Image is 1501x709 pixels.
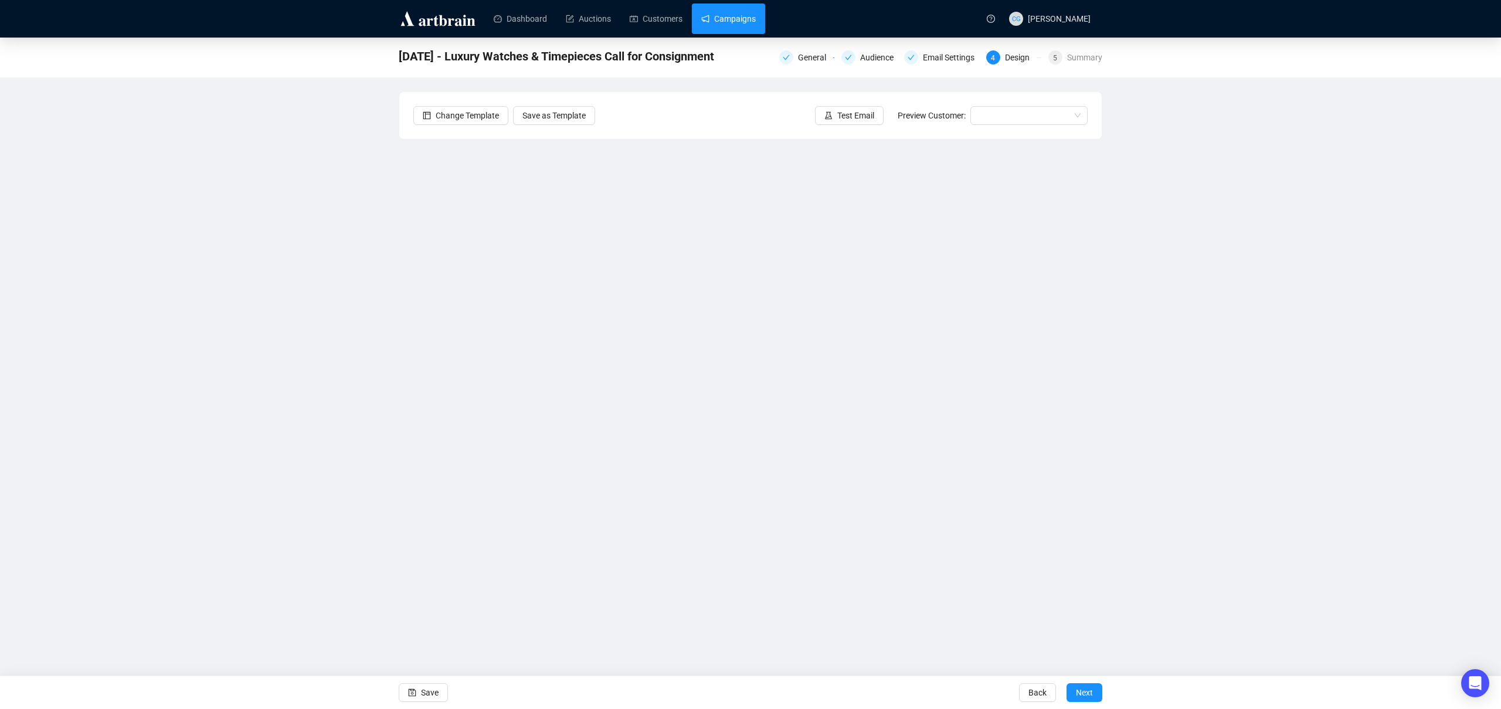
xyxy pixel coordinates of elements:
[494,4,547,34] a: Dashboard
[1067,683,1102,702] button: Next
[399,9,477,28] img: logo
[783,54,790,61] span: check
[904,50,979,65] div: Email Settings
[1067,50,1102,65] div: Summary
[1019,683,1056,702] button: Back
[841,50,896,65] div: Audience
[408,688,416,697] span: save
[1005,50,1037,65] div: Design
[815,106,884,125] button: Test Email
[436,109,499,122] span: Change Template
[1011,13,1020,24] span: CG
[1028,14,1091,23] span: [PERSON_NAME]
[630,4,682,34] a: Customers
[845,54,852,61] span: check
[779,50,834,65] div: General
[798,50,833,65] div: General
[860,50,901,65] div: Audience
[1053,54,1057,62] span: 5
[824,111,833,120] span: experiment
[1028,676,1047,709] span: Back
[399,47,714,66] span: 8-14-2025 - Luxury Watches & Timepieces Call for Consignment
[522,109,586,122] span: Save as Template
[1076,676,1093,709] span: Next
[399,683,448,702] button: Save
[987,15,995,23] span: question-circle
[701,4,756,34] a: Campaigns
[908,54,915,61] span: check
[1048,50,1102,65] div: 5Summary
[898,111,966,120] span: Preview Customer:
[837,109,874,122] span: Test Email
[991,54,995,62] span: 4
[421,676,439,709] span: Save
[923,50,982,65] div: Email Settings
[513,106,595,125] button: Save as Template
[566,4,611,34] a: Auctions
[413,106,508,125] button: Change Template
[423,111,431,120] span: layout
[986,50,1041,65] div: 4Design
[1461,669,1489,697] div: Open Intercom Messenger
